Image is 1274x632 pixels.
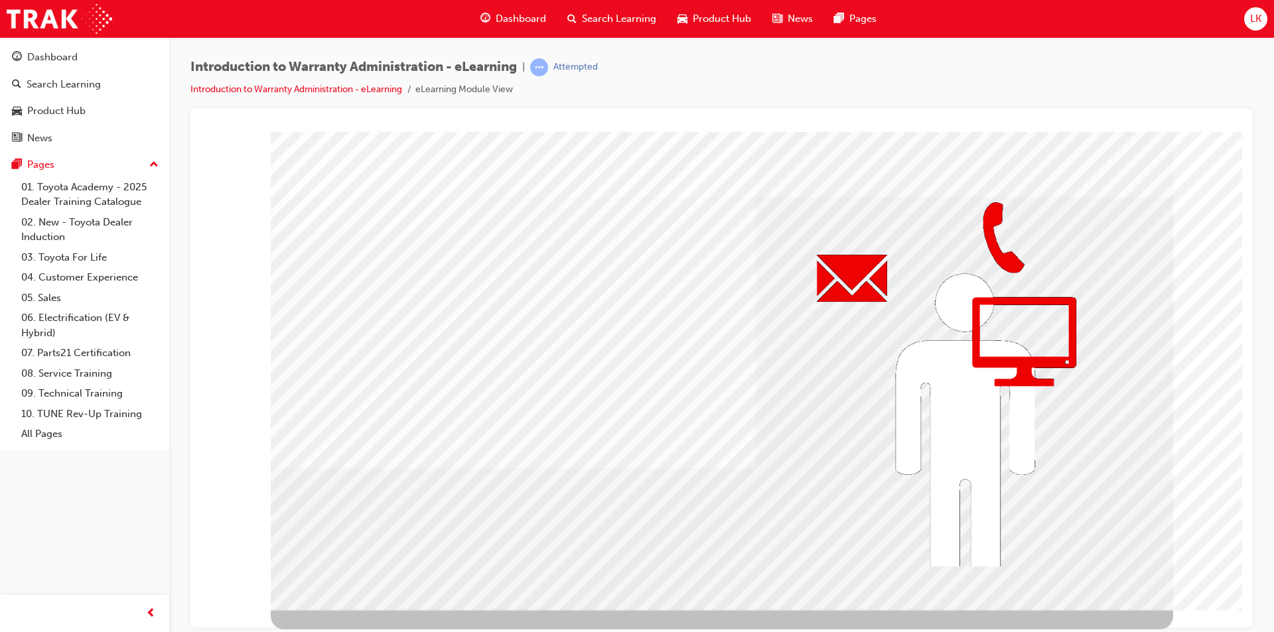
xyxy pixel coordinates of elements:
[693,11,751,27] span: Product Hub
[12,52,22,64] span: guage-icon
[1250,11,1261,27] span: LK
[415,82,513,97] li: eLearning Module View
[16,343,164,363] a: 07. Parts21 Certification
[146,605,156,622] span: prev-icon
[5,99,164,123] a: Product Hub
[27,50,78,65] div: Dashboard
[1244,7,1267,31] button: LK
[834,11,844,27] span: pages-icon
[480,11,490,27] span: guage-icon
[567,11,577,27] span: search-icon
[788,11,813,27] span: News
[27,157,54,172] div: Pages
[27,77,101,92] div: Search Learning
[16,383,164,404] a: 09. Technical Training
[149,157,159,174] span: up-icon
[27,131,52,146] div: News
[190,84,402,95] a: Introduction to Warranty Administration - eLearning
[16,247,164,268] a: 03. Toyota For Life
[12,159,22,171] span: pages-icon
[16,288,164,308] a: 05. Sales
[16,424,164,444] a: All Pages
[16,267,164,288] a: 04. Customer Experience
[772,11,782,27] span: news-icon
[496,11,546,27] span: Dashboard
[667,5,762,32] a: car-iconProduct Hub
[5,153,164,177] button: Pages
[5,45,164,70] a: Dashboard
[12,79,21,91] span: search-icon
[16,363,164,384] a: 08. Service Training
[470,5,557,32] a: guage-iconDashboard
[27,103,86,119] div: Product Hub
[5,42,164,153] button: DashboardSearch LearningProduct HubNews
[849,11,877,27] span: Pages
[762,5,823,32] a: news-iconNews
[12,133,22,145] span: news-icon
[16,212,164,247] a: 02. New - Toyota Dealer Induction
[823,5,887,32] a: pages-iconPages
[557,5,667,32] a: search-iconSearch Learning
[5,72,164,97] a: Search Learning
[522,60,525,75] span: |
[16,404,164,424] a: 10. TUNE Rev-Up Training
[582,11,656,27] span: Search Learning
[530,58,548,76] span: learningRecordVerb_ATTEMPT-icon
[5,126,164,151] a: News
[7,4,112,34] img: Trak
[677,11,687,27] span: car-icon
[16,308,164,343] a: 06. Electrification (EV & Hybrid)
[12,105,22,117] span: car-icon
[16,177,164,212] a: 01. Toyota Academy - 2025 Dealer Training Catalogue
[553,61,598,74] div: Attempted
[190,60,517,75] span: Introduction to Warranty Administration - eLearning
